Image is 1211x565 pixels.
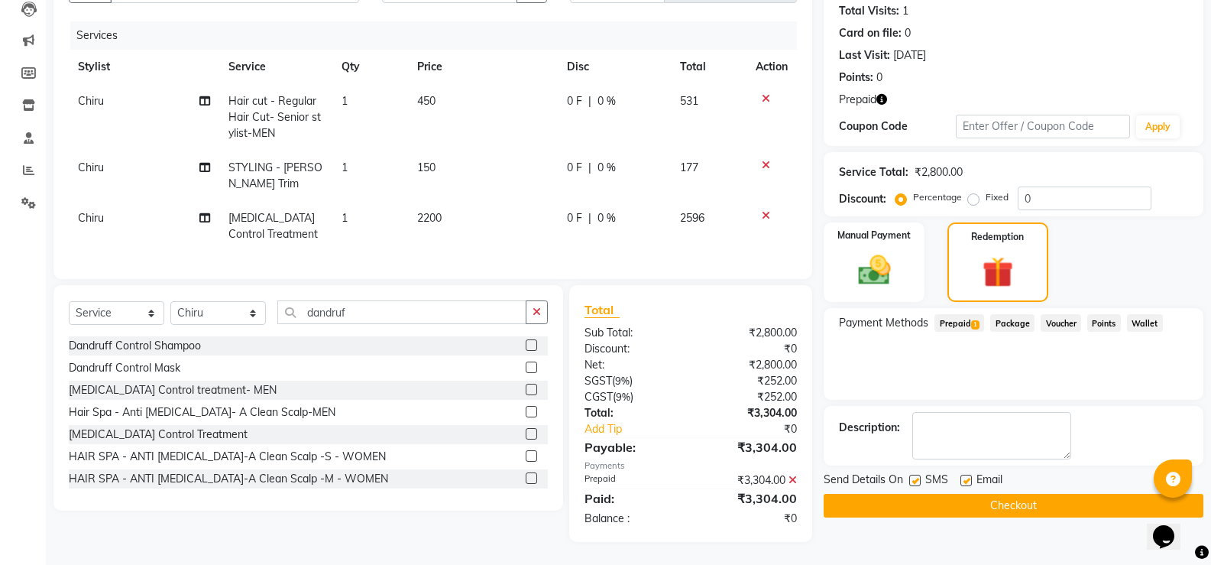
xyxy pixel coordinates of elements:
[746,50,797,84] th: Action
[839,164,908,180] div: Service Total:
[588,93,591,109] span: |
[839,70,873,86] div: Points:
[70,21,808,50] div: Services
[691,472,808,489] div: ₹3,304.00
[584,374,612,388] span: SGST
[573,325,691,341] div: Sub Total:
[597,160,616,176] span: 0 %
[902,3,908,19] div: 1
[824,494,1203,518] button: Checkout
[69,382,277,398] div: [MEDICAL_DATA] Control treatment- MEN
[228,161,322,190] span: STYLING - [PERSON_NAME] Trim
[913,190,962,204] label: Percentage
[691,438,808,456] div: ₹3,304.00
[573,489,691,508] div: Paid:
[228,211,318,241] span: [MEDICAL_DATA] Control Treatment
[417,211,442,225] span: 2200
[573,341,691,357] div: Discount:
[573,373,691,389] div: ( )
[1147,504,1196,550] iframe: chat widget
[573,389,691,405] div: ( )
[584,302,620,318] span: Total
[342,161,348,174] span: 1
[597,210,616,226] span: 0 %
[78,161,104,174] span: Chiru
[671,50,746,84] th: Total
[78,94,104,108] span: Chiru
[584,390,613,404] span: CGST
[567,93,582,109] span: 0 F
[584,459,797,472] div: Payments
[342,94,348,108] span: 1
[905,25,911,41] div: 0
[417,94,436,108] span: 450
[69,449,386,465] div: HAIR SPA - ANTI [MEDICAL_DATA]-A Clean Scalp -S - WOMEN
[691,405,808,421] div: ₹3,304.00
[573,357,691,373] div: Net:
[839,3,899,19] div: Total Visits:
[616,391,630,403] span: 9%
[876,70,882,86] div: 0
[971,230,1024,244] label: Redemption
[691,373,808,389] div: ₹252.00
[839,92,876,108] span: Prepaid
[691,389,808,405] div: ₹252.00
[1127,314,1163,332] span: Wallet
[691,489,808,508] div: ₹3,304.00
[408,50,559,84] th: Price
[711,421,808,437] div: ₹0
[342,211,348,225] span: 1
[573,421,711,437] a: Add Tip
[588,160,591,176] span: |
[839,25,902,41] div: Card on file:
[839,47,890,63] div: Last Visit:
[573,472,691,489] div: Prepaid
[277,300,526,324] input: Search or Scan
[680,94,698,108] span: 531
[597,93,616,109] span: 0 %
[839,191,886,207] div: Discount:
[839,420,900,436] div: Description:
[915,164,963,180] div: ₹2,800.00
[567,160,582,176] span: 0 F
[990,314,1035,332] span: Package
[848,252,901,289] img: _cash.svg
[69,338,201,354] div: Dandruff Control Shampoo
[925,472,948,491] span: SMS
[691,357,808,373] div: ₹2,800.00
[680,211,704,225] span: 2596
[588,210,591,226] span: |
[69,471,388,487] div: HAIR SPA - ANTI [MEDICAL_DATA]-A Clean Scalp -M - WOMEN
[1136,115,1180,138] button: Apply
[573,511,691,527] div: Balance :
[78,211,104,225] span: Chiru
[332,50,408,84] th: Qty
[839,315,928,331] span: Payment Methods
[228,94,321,140] span: Hair cut - Regular Hair Cut- Senior stylist-MEN
[567,210,582,226] span: 0 F
[934,314,984,332] span: Prepaid
[971,320,979,330] span: 1
[839,119,955,135] div: Coupon Code
[986,190,1009,204] label: Fixed
[824,472,903,491] span: Send Details On
[691,511,808,527] div: ₹0
[69,360,180,376] div: Dandruff Control Mask
[69,404,335,421] div: Hair Spa - Anti [MEDICAL_DATA]- A Clean Scalp-MEN
[615,375,630,387] span: 9%
[691,341,808,357] div: ₹0
[956,115,1130,138] input: Enter Offer / Coupon Code
[1087,314,1121,332] span: Points
[69,427,248,443] div: [MEDICAL_DATA] Control Treatment
[973,253,1023,291] img: _gift.svg
[1041,314,1081,332] span: Voucher
[69,50,219,84] th: Stylist
[573,438,691,456] div: Payable:
[837,229,911,242] label: Manual Payment
[893,47,926,63] div: [DATE]
[219,50,332,84] th: Service
[976,472,1002,491] span: Email
[680,161,698,174] span: 177
[417,161,436,174] span: 150
[558,50,671,84] th: Disc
